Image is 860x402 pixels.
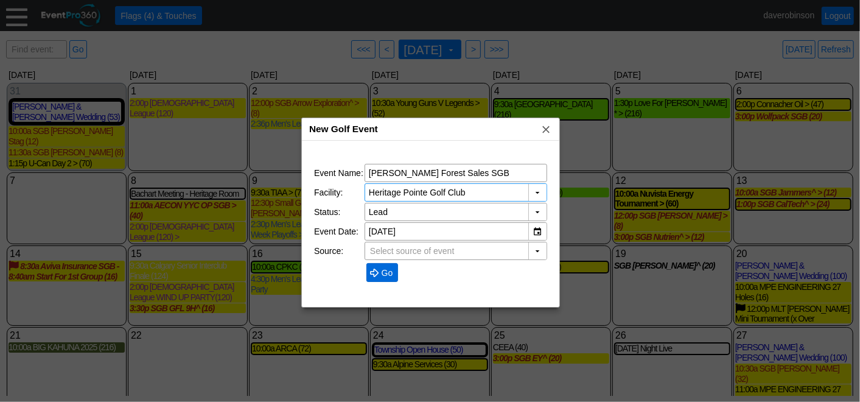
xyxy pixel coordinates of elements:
span: New Golf Event [309,124,378,134]
td: Event Date: [314,222,363,241]
span: Go [379,267,396,279]
td: Event Name: [314,164,363,182]
td: Status: [314,203,363,221]
span: Go [369,266,396,279]
span: Select source of event [368,242,457,259]
td: Facility: [314,183,363,202]
td: Source: [314,242,363,260]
